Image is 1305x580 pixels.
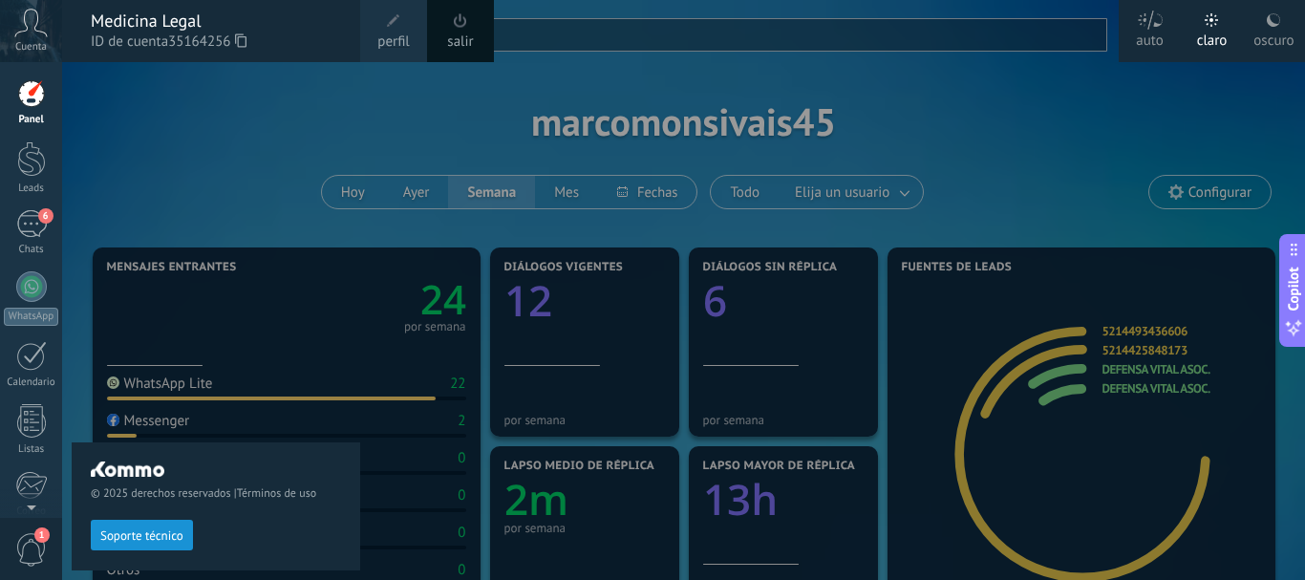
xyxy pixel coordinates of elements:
a: Términos de uso [237,486,316,501]
div: Chats [4,244,59,256]
span: Cuenta [15,41,47,54]
span: perfil [377,32,409,53]
span: 1 [34,527,50,543]
div: Leads [4,183,59,195]
span: ID de cuenta [91,32,341,53]
span: 6 [38,208,53,224]
span: 35164256 [168,32,246,53]
span: Soporte técnico [100,529,183,543]
button: Soporte técnico [91,520,193,550]
span: Copilot [1284,267,1303,311]
div: oscuro [1253,12,1294,62]
a: Soporte técnico [91,527,193,542]
div: Medicina Legal [91,11,341,32]
div: claro [1197,12,1228,62]
div: auto [1136,12,1164,62]
div: Calendario [4,376,59,389]
div: Listas [4,443,59,456]
div: Panel [4,114,59,126]
div: WhatsApp [4,308,58,326]
a: salir [447,32,473,53]
span: © 2025 derechos reservados | [91,486,341,501]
